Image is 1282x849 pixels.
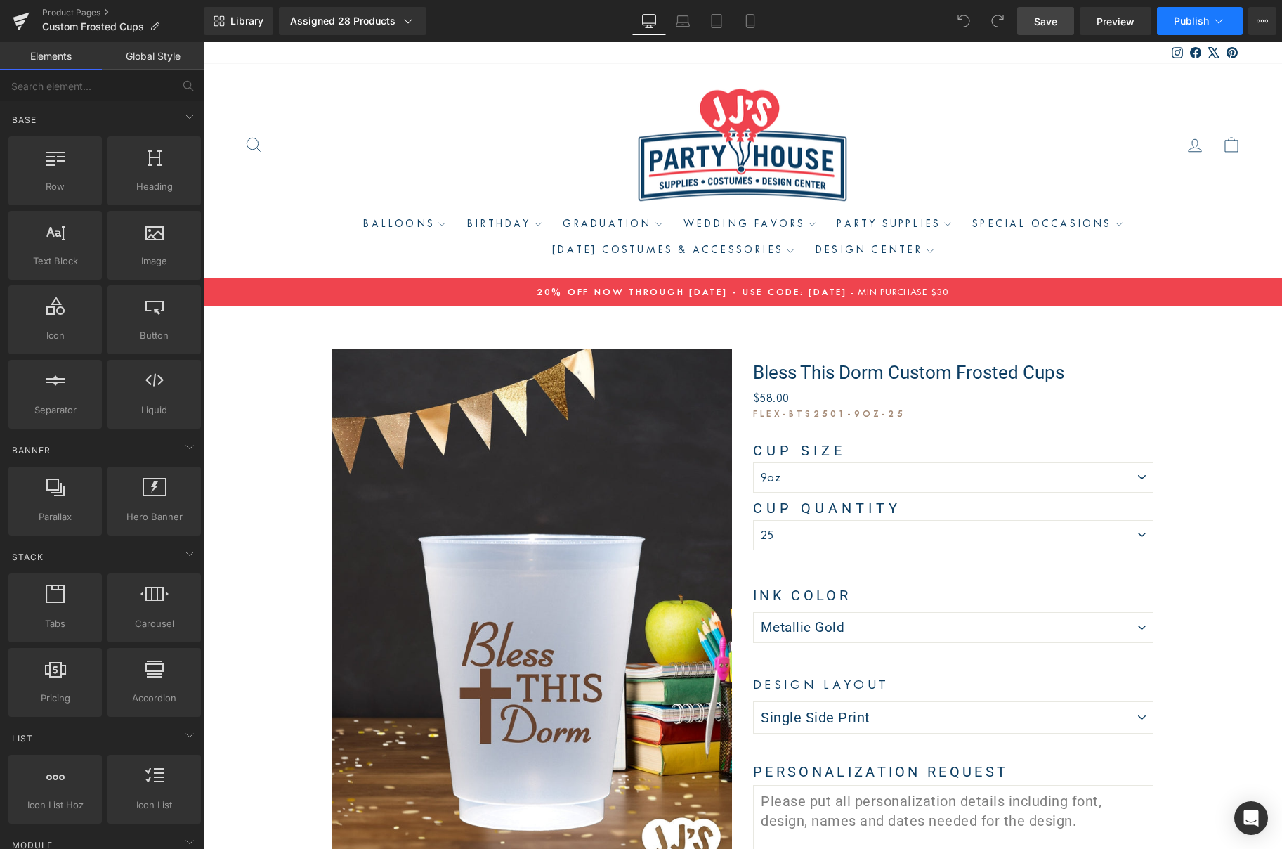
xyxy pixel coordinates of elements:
[550,400,950,420] label: Cup Size
[1248,7,1276,35] button: More
[13,403,98,417] span: Separator
[253,169,349,195] summary: Birthday
[13,254,98,268] span: Text Block
[112,179,197,194] span: Heading
[434,43,645,162] img: JJ's Party House Custom Napkins, Custom Foam Cups, Custom Frosted Cups
[550,635,686,650] span: design layout
[102,42,204,70] a: Global Style
[13,691,98,706] span: Pricing
[112,510,197,524] span: Hero Banner
[470,169,624,195] summary: Wedding Favors
[759,169,929,195] summary: Special Occasions
[550,366,702,377] span: FLEX-BTS2501-9oz-25
[112,328,197,343] span: Button
[13,798,98,812] span: Icon List Hoz
[338,195,601,221] summary: [DATE] Costumes & Accessories
[1080,7,1151,35] a: Preview
[11,443,52,457] span: Banner
[349,169,470,195] summary: Graduation
[1097,14,1134,29] span: Preview
[550,347,587,365] span: $58.00
[290,14,415,28] div: Assigned 28 Products
[550,721,805,738] span: PERSONALIZATION REQUEST
[550,458,950,478] label: Cup Quantity
[623,169,759,195] summary: Party Supplies
[334,245,644,255] span: 20% OFF NOW THROUGH [DATE] - USE CODE: [DATE]
[13,616,98,631] span: Tabs
[983,7,1012,35] button: Redo
[11,113,38,127] span: Base
[149,169,253,195] summary: Balloons
[550,545,648,562] span: Ink Color
[42,21,144,32] span: Custom Frosted Cups
[644,244,745,256] span: - MIN PURCHASE $30
[230,15,263,27] span: Library
[13,328,98,343] span: Icon
[700,7,733,35] a: Tablet
[601,195,741,221] summary: Design Center
[112,616,197,631] span: Carousel
[1174,15,1209,27] span: Publish
[42,7,204,18] a: Product Pages
[112,798,197,812] span: Icon List
[11,732,34,745] span: List
[13,510,98,524] span: Parallax
[112,691,197,706] span: Accordion
[666,7,700,35] a: Laptop
[112,254,197,268] span: Image
[1157,7,1243,35] button: Publish
[632,7,666,35] a: Desktop
[13,179,98,194] span: Row
[204,7,273,35] a: New Library
[11,550,45,564] span: Stack
[733,7,767,35] a: Mobile
[129,306,529,841] img: Bless This Dorm Custom Frosted Cups
[112,403,197,417] span: Liquid
[1234,801,1268,835] div: Open Intercom Messenger
[1034,14,1057,29] span: Save
[950,7,978,35] button: Undo
[550,320,861,342] a: Bless This Dorm Custom Frosted Cups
